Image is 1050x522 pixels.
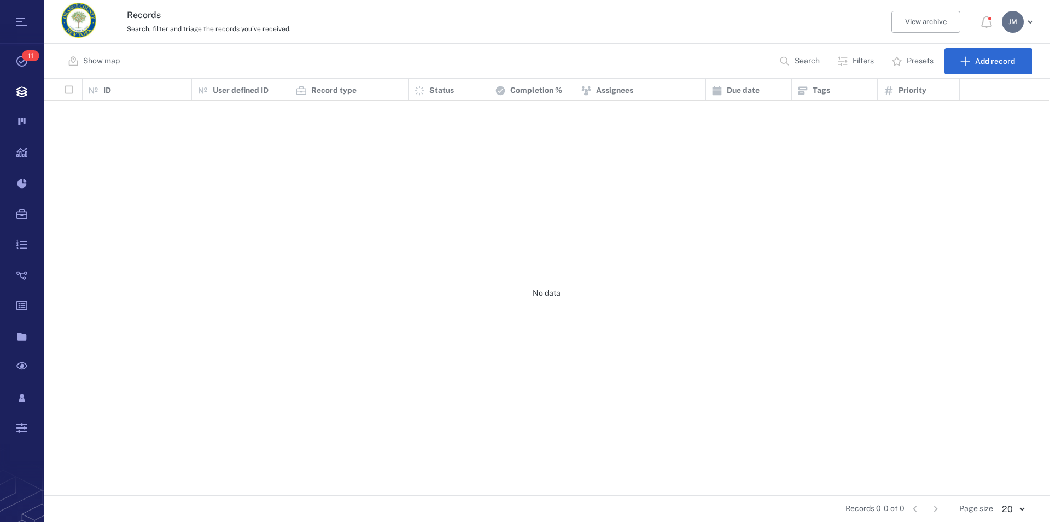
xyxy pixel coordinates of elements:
[891,11,960,33] button: View archive
[727,85,760,96] p: Due date
[596,85,633,96] p: Assignees
[1002,11,1037,33] button: JM
[907,56,934,67] p: Presets
[83,56,120,67] p: Show map
[311,85,357,96] p: Record type
[795,56,820,67] p: Search
[885,48,942,74] button: Presets
[44,101,1049,486] div: No data
[429,85,454,96] p: Status
[213,85,269,96] p: User defined ID
[1002,11,1024,33] div: J M
[944,48,1032,74] button: Add record
[22,50,39,61] span: 11
[61,3,96,38] img: Orange County Planning Department logo
[61,48,129,74] button: Show map
[61,3,96,42] a: Go home
[959,503,993,514] span: Page size
[899,85,926,96] p: Priority
[993,503,1032,515] div: 20
[905,500,946,518] nav: pagination navigation
[831,48,883,74] button: Filters
[773,48,829,74] button: Search
[845,503,905,514] span: Records 0-0 of 0
[127,25,291,33] span: Search, filter and triage the records you've received.
[127,9,723,22] h3: Records
[103,85,111,96] p: ID
[510,85,562,96] p: Completion %
[853,56,874,67] p: Filters
[813,85,830,96] p: Tags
